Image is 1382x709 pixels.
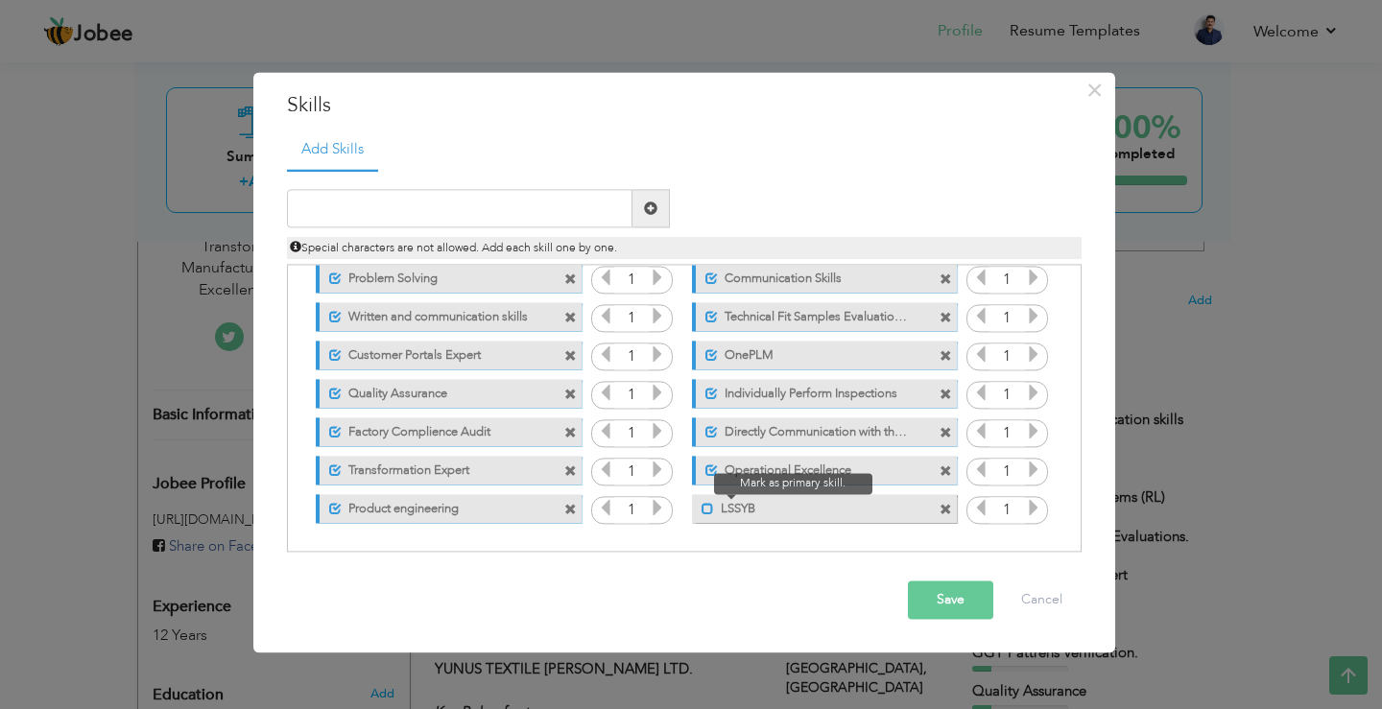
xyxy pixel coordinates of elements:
label: Problem Solving [342,264,533,288]
span: × [1086,73,1103,107]
label: Individually Perform Inspections [718,379,909,403]
button: Save [908,581,993,620]
label: Product engineering [342,494,533,518]
button: Close [1080,75,1110,106]
a: Add Skills [287,130,378,172]
label: Quality Assurance [342,379,533,403]
label: Transformation Expert [342,456,533,480]
label: OnePLM [718,341,909,365]
span: Special characters are not allowed. Add each skill one by one. [290,241,617,256]
button: Cancel [1002,581,1082,620]
h3: Skills [287,91,1082,120]
label: Factory Complience Audit [342,417,533,441]
label: Operational Excellence [718,456,909,480]
span: Mark as primary skill. [714,474,872,494]
label: LSSYB [714,494,908,518]
label: Technical Fit Samples Evaluations. [718,302,909,326]
label: Written and communication skills [342,302,533,326]
label: Communication Skills [718,264,909,288]
label: Directly Communication with the Buyers [718,417,909,441]
label: Customer Portals Expert [342,341,533,365]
